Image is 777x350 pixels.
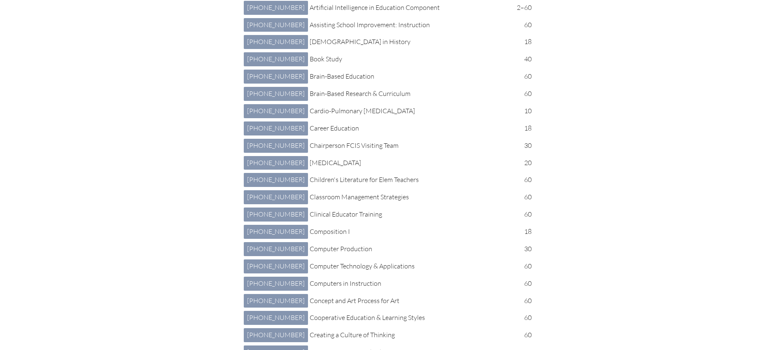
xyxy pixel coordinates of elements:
[514,140,532,151] p: 30
[514,89,532,99] p: 60
[310,313,508,323] p: Cooperative Education & Learning Styles
[310,106,508,117] p: Cardio-Pulmonary [MEDICAL_DATA]
[244,156,308,170] a: [PHONE_NUMBER]
[310,261,508,272] p: Computer Technology & Applications
[514,244,532,254] p: 30
[514,330,532,341] p: 60
[514,226,532,237] p: 18
[514,296,532,306] p: 60
[514,175,532,185] p: 60
[244,294,308,308] a: [PHONE_NUMBER]
[244,173,308,187] a: [PHONE_NUMBER]
[310,158,508,168] p: [MEDICAL_DATA]
[514,106,532,117] p: 10
[310,330,508,341] p: Creating a Culture of Thinking
[244,87,308,101] a: [PHONE_NUMBER]
[514,71,532,82] p: 60
[514,278,532,289] p: 60
[514,158,532,168] p: 20
[244,311,308,325] a: [PHONE_NUMBER]
[310,71,508,82] p: Brain-Based Education
[244,1,308,15] a: [PHONE_NUMBER]
[514,192,532,203] p: 60
[310,37,508,47] p: [DEMOGRAPHIC_DATA] in History
[244,259,308,273] a: [PHONE_NUMBER]
[310,226,508,237] p: Composition I
[310,244,508,254] p: Computer Production
[244,18,308,32] a: [PHONE_NUMBER]
[514,20,532,30] p: 60
[310,54,508,65] p: Book Study
[310,209,508,220] p: Clinical Educator Training
[244,139,308,153] a: [PHONE_NUMBER]
[310,123,508,134] p: Career Education
[244,121,308,135] a: [PHONE_NUMBER]
[310,89,508,99] p: Brain-Based Research & Curriculum
[244,277,308,291] a: [PHONE_NUMBER]
[244,35,308,49] a: [PHONE_NUMBER]
[514,123,532,134] p: 18
[310,175,508,185] p: Children's Literature for Elem Teachers
[244,104,308,118] a: [PHONE_NUMBER]
[244,328,308,342] a: [PHONE_NUMBER]
[310,2,508,13] p: Artificial Intelligence in Education Component
[514,54,532,65] p: 40
[514,209,532,220] p: 60
[310,278,508,289] p: Computers in Instruction
[514,37,532,47] p: 18
[244,225,308,239] a: [PHONE_NUMBER]
[514,313,532,323] p: 60
[244,52,308,66] a: [PHONE_NUMBER]
[244,208,308,222] a: [PHONE_NUMBER]
[310,140,508,151] p: Chairperson FCIS Visiting Team
[514,2,532,13] p: 2–60
[244,190,308,204] a: [PHONE_NUMBER]
[310,296,508,306] p: Concept and Art Process for Art
[514,261,532,272] p: 60
[244,70,308,84] a: [PHONE_NUMBER]
[310,20,508,30] p: Assisting School Improvement: Instruction
[244,242,308,256] a: [PHONE_NUMBER]
[310,192,508,203] p: Classroom Management Strategies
